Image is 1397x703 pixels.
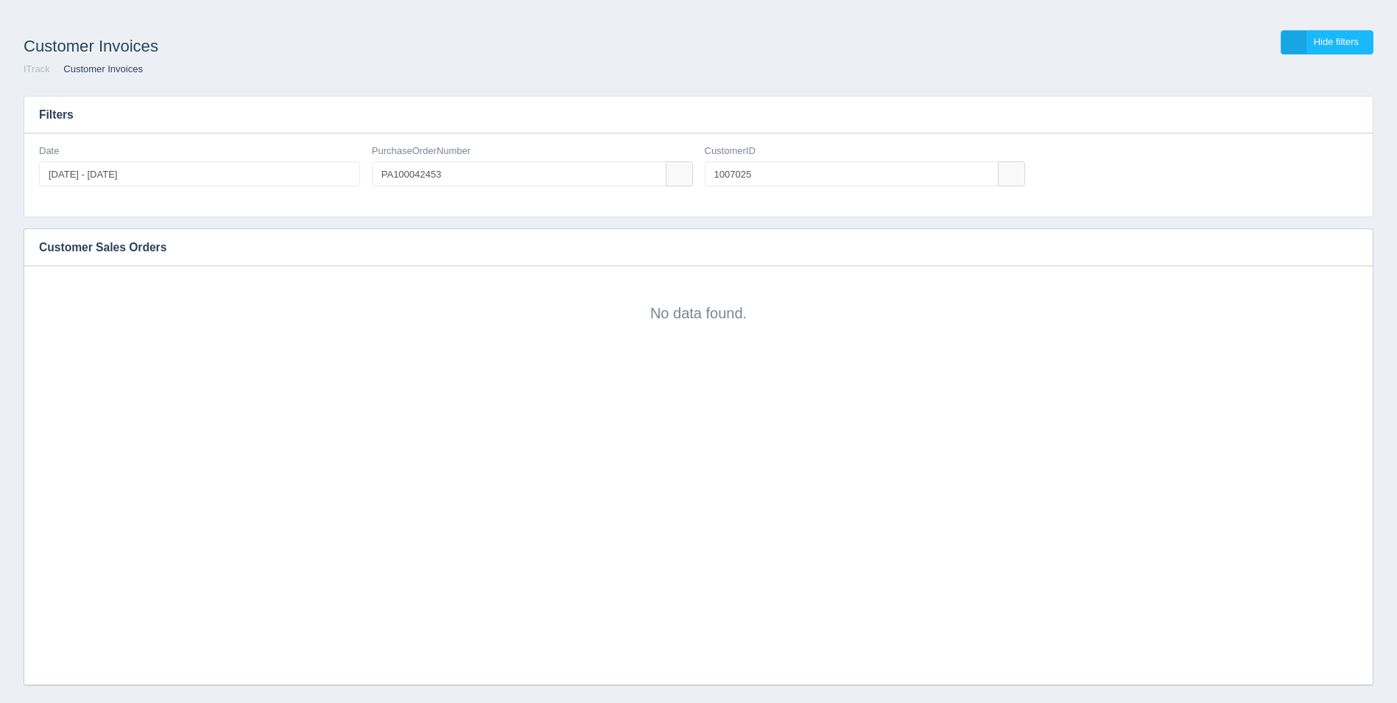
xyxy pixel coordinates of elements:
h1: Customer Invoices [24,30,699,63]
label: CustomerID [705,144,756,158]
div: No data found. [39,281,1358,323]
h3: Filters [24,97,1373,133]
a: ITrack [24,63,50,74]
label: PurchaseOrderNumber [372,144,471,158]
h3: Customer Sales Orders [24,229,1351,266]
li: Customer Invoices [52,63,143,77]
label: Date [39,144,59,158]
span: Hide filters [1314,36,1359,47]
a: Hide filters [1281,30,1373,55]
